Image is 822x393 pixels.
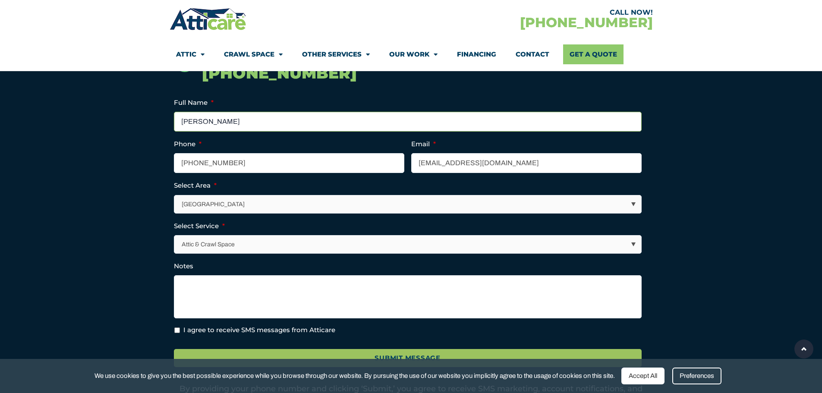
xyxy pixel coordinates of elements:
a: Our Work [389,44,438,64]
div: Preferences [672,368,721,384]
a: Other Services [302,44,370,64]
label: Email [411,140,436,148]
a: Attic [176,44,205,64]
label: Phone [174,140,202,148]
a: Contact [516,44,549,64]
a: Financing [457,44,496,64]
span: We use cookies to give you the best possible experience while you browse through our website. By ... [94,371,615,381]
label: Full Name [174,98,214,107]
div: CALL NOW! [411,9,653,16]
label: Select Service [174,222,225,230]
label: Notes [174,262,193,270]
div: Accept All [621,368,665,384]
a: Get A Quote [563,44,624,64]
nav: Menu [176,44,646,64]
label: Select Area [174,181,217,190]
label: I agree to receive SMS messages from Atticare [183,325,335,335]
a: Crawl Space [224,44,283,64]
input: Submit Message [174,349,642,368]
